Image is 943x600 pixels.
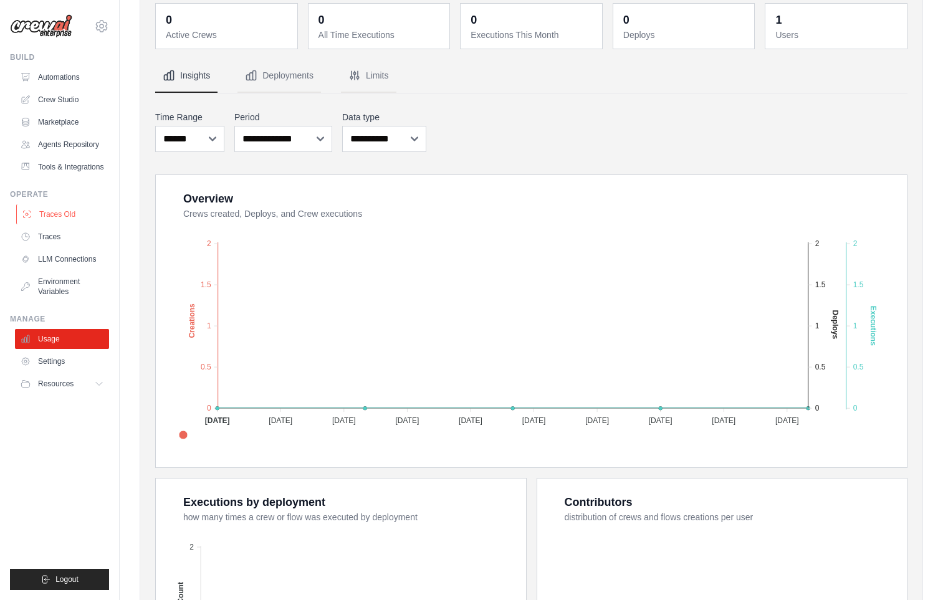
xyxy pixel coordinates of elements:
dt: Deploys [623,29,747,41]
text: Executions [869,306,878,346]
a: Automations [15,67,109,87]
tspan: [DATE] [459,416,482,425]
button: Logout [10,569,109,590]
tspan: 2 [853,239,858,248]
label: Data type [342,111,426,123]
dt: Active Crews [166,29,290,41]
a: Agents Repository [15,135,109,155]
div: 0 [623,11,629,29]
tspan: [DATE] [269,416,292,425]
text: Deploys [831,310,840,339]
a: LLM Connections [15,249,109,269]
tspan: 0.5 [853,363,864,371]
button: Deployments [237,59,321,93]
dt: Crews created, Deploys, and Crew executions [183,207,892,220]
tspan: [DATE] [585,416,609,425]
div: 0 [166,11,172,29]
img: Logo [10,14,72,38]
tspan: [DATE] [522,416,546,425]
div: Manage [10,314,109,324]
nav: Tabs [155,59,907,93]
dt: Executions This Month [471,29,595,41]
div: 0 [471,11,477,29]
tspan: [DATE] [775,416,799,425]
a: Settings [15,351,109,371]
a: Usage [15,329,109,349]
dt: All Time Executions [318,29,443,41]
div: Contributors [565,493,633,511]
span: Logout [55,574,79,584]
tspan: 0.5 [815,363,826,371]
tspan: 2 [815,239,820,248]
tspan: 2 [189,543,194,551]
div: Build [10,52,109,62]
a: Crew Studio [15,90,109,110]
div: 0 [318,11,325,29]
div: Executions by deployment [183,493,325,511]
tspan: 1.5 [201,280,211,289]
tspan: [DATE] [332,416,356,425]
dt: Users [775,29,899,41]
tspan: [DATE] [649,416,673,425]
button: Insights [155,59,218,93]
a: Marketplace [15,112,109,132]
tspan: 0 [815,404,820,412]
span: Resources [38,379,74,389]
tspan: 1 [815,321,820,330]
tspan: [DATE] [712,416,735,425]
tspan: 1 [207,321,211,330]
div: Operate [10,189,109,199]
div: 1 [775,11,782,29]
a: Traces [15,227,109,247]
tspan: 0.5 [201,363,211,371]
label: Period [234,111,332,123]
div: Overview [183,190,233,207]
a: Tools & Integrations [15,157,109,177]
tspan: 1.5 [853,280,864,289]
a: Environment Variables [15,272,109,302]
tspan: 0 [207,404,211,412]
a: Traces Old [16,204,110,224]
tspan: 1 [853,321,858,330]
dt: distribution of crews and flows creations per user [565,511,893,523]
dt: how many times a crew or flow was executed by deployment [183,511,511,523]
button: Limits [341,59,396,93]
text: Creations [188,303,196,338]
tspan: 2 [207,239,211,248]
tspan: 1.5 [815,280,826,289]
tspan: [DATE] [395,416,419,425]
button: Resources [15,374,109,394]
tspan: [DATE] [205,416,230,425]
label: Time Range [155,111,224,123]
tspan: 0 [853,404,858,412]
